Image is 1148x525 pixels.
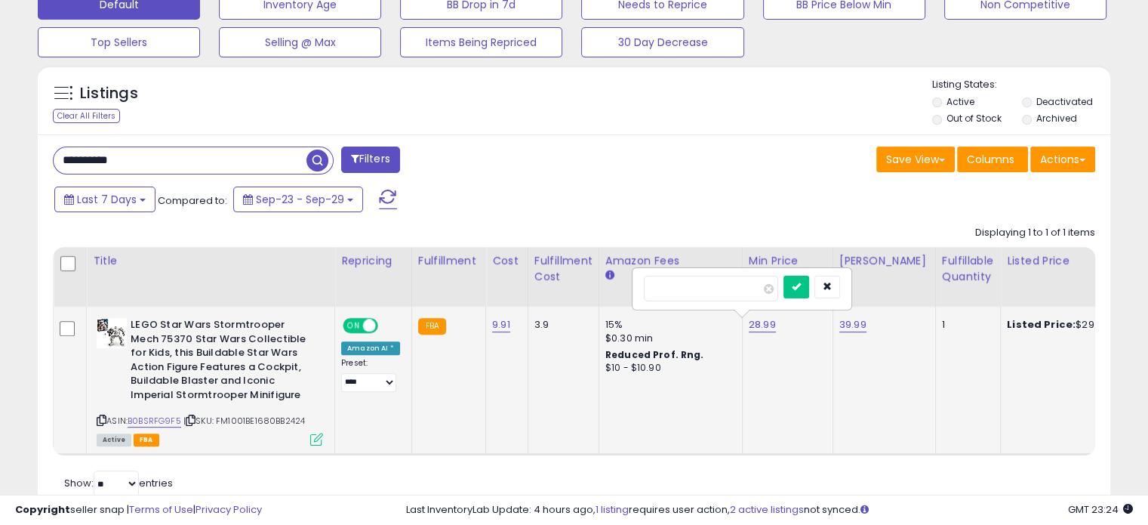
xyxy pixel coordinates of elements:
span: Last 7 Days [77,192,137,207]
div: Fulfillable Quantity [942,253,994,285]
small: Amazon Fees. [605,269,614,283]
button: 30 Day Decrease [581,27,743,57]
span: 2025-10-7 23:24 GMT [1068,502,1133,517]
span: | SKU: FM1001BE1680BB2424 [183,415,305,427]
div: Listed Price [1007,253,1137,269]
label: Deactivated [1036,95,1092,108]
div: Cost [492,253,522,269]
div: Title [93,253,328,269]
button: Last 7 Days [54,187,155,212]
a: 1 listing [596,502,629,517]
div: ASIN: [97,318,323,444]
a: 2 active listings [730,502,804,517]
div: Min Price [749,253,826,269]
div: $10 - $10.90 [605,362,731,375]
a: 39.99 [839,317,866,332]
div: Repricing [341,253,405,269]
div: 1 [942,318,989,332]
div: Fulfillment Cost [534,253,592,285]
button: Filters [341,147,400,173]
div: Clear All Filters [53,109,120,123]
b: LEGO Star Wars Stormtrooper Mech 75370 Star Wars Collectible for Kids, this Buildable Star Wars A... [131,318,314,406]
div: $29.95 [1007,318,1132,332]
p: Listing States: [932,78,1110,92]
div: $0.30 min [605,332,731,345]
button: Selling @ Max [219,27,381,57]
small: FBA [418,318,446,335]
button: Top Sellers [38,27,200,57]
span: Columns [967,152,1014,167]
strong: Copyright [15,502,70,517]
div: Amazon Fees [605,253,736,269]
div: [PERSON_NAME] [839,253,929,269]
a: Terms of Use [129,502,193,517]
div: Displaying 1 to 1 of 1 items [975,226,1095,240]
a: 9.91 [492,317,510,332]
button: Save View [876,147,955,172]
div: Last InventoryLab Update: 4 hours ago, requires user action, not synced. [406,503,1133,517]
span: Compared to: [158,193,227,208]
div: Fulfillment [418,253,479,269]
button: Actions [1030,147,1095,172]
button: Items Being Repriced [400,27,562,57]
span: Show: entries [64,476,173,490]
button: Columns [957,147,1028,172]
a: 28.99 [749,317,776,332]
a: Privacy Policy [195,502,262,517]
span: FBA [134,434,159,446]
div: Preset: [341,358,400,392]
h5: Listings [80,83,138,104]
b: Reduced Prof. Rng. [605,348,704,361]
span: OFF [376,320,400,332]
div: 3.9 [534,318,587,332]
b: Listed Price: [1007,317,1076,332]
span: Sep-23 - Sep-29 [256,192,344,207]
div: seller snap | | [15,503,262,517]
label: Out of Stock [946,112,1002,125]
img: 513zbIJiDFL._SL40_.jpg [97,318,127,348]
label: Archived [1036,112,1076,125]
span: All listings currently available for purchase on Amazon [97,434,131,446]
div: Amazon AI * [341,341,400,355]
a: B0BSRFG9F5 [128,415,181,428]
label: Active [946,95,974,108]
button: Sep-23 - Sep-29 [233,187,363,212]
span: ON [344,320,363,332]
div: 15% [605,318,731,332]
